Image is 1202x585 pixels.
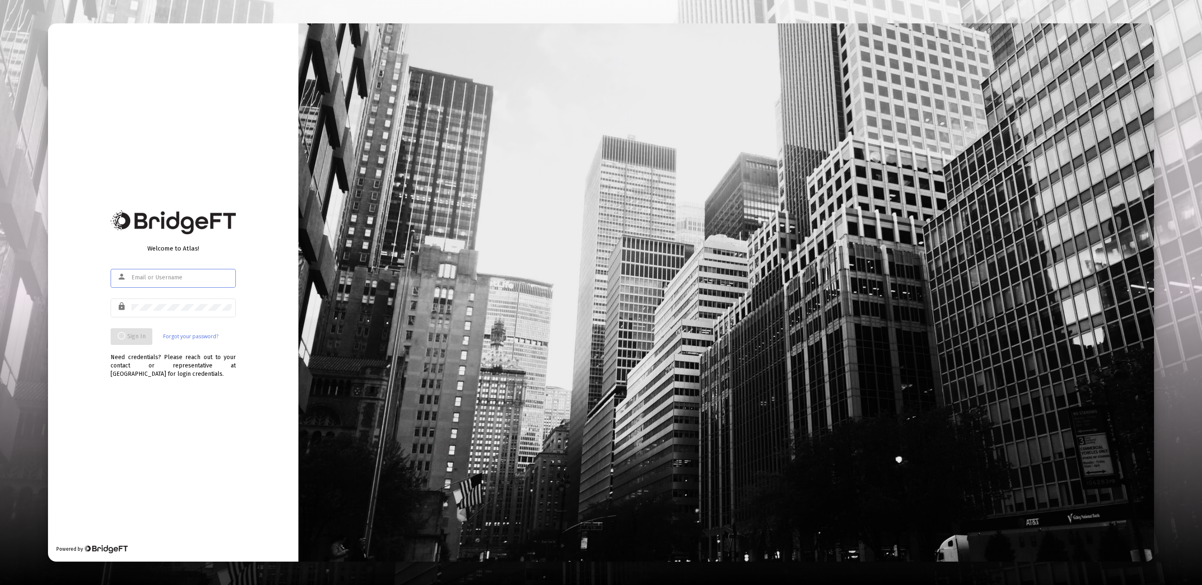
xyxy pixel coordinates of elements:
button: Sign In [111,328,152,345]
div: Welcome to Atlas! [111,244,236,253]
a: Forgot your password? [163,332,218,341]
mat-icon: lock [117,301,127,311]
input: Email or Username [131,274,232,281]
img: Bridge Financial Technology Logo [84,545,128,553]
div: Powered by [56,545,128,553]
div: Need credentials? Please reach out to your contact or representative at [GEOGRAPHIC_DATA] for log... [111,345,236,378]
img: Bridge Financial Technology Logo [111,210,236,234]
mat-icon: person [117,272,127,282]
span: Sign In [117,333,146,340]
